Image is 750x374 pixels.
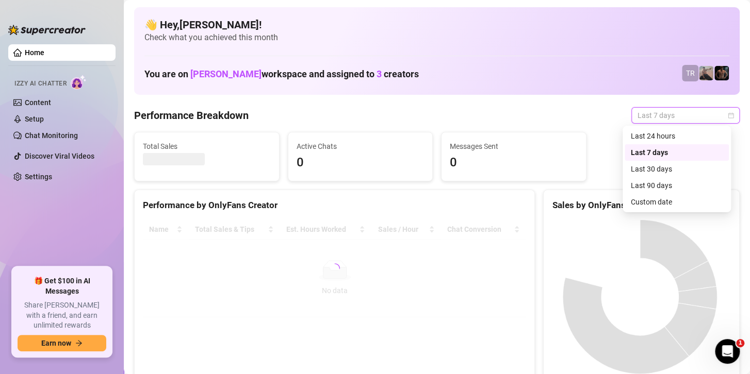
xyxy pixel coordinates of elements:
h4: 👋 Hey, [PERSON_NAME] ! [144,18,729,32]
span: 3 [377,69,382,79]
span: loading [330,263,340,274]
img: LC [699,66,713,80]
a: Settings [25,173,52,181]
img: logo-BBDzfeDw.svg [8,25,86,35]
span: Active Chats [297,141,425,152]
img: AI Chatter [71,75,87,90]
a: Chat Monitoring [25,131,78,140]
span: 0 [297,153,425,173]
span: Check what you achieved this month [144,32,729,43]
span: Total Sales [143,141,271,152]
span: Earn now [41,339,71,347]
span: 🎁 Get $100 in AI Messages [18,276,106,296]
div: Last 90 days [631,180,723,191]
span: TR [686,67,695,79]
a: Content [25,98,51,107]
a: Discover Viral Videos [25,152,94,160]
h1: You are on workspace and assigned to creators [144,69,419,80]
div: Custom date [625,194,729,210]
span: 1 [736,339,744,347]
button: Earn nowarrow-right [18,335,106,351]
div: Custom date [631,196,723,208]
div: Performance by OnlyFans Creator [143,198,526,212]
span: 0 [450,153,578,173]
span: Messages Sent [450,141,578,152]
span: arrow-right [75,339,83,347]
a: Setup [25,115,44,123]
div: Last 24 hours [625,128,729,144]
span: [PERSON_NAME] [190,69,262,79]
div: Last 7 days [625,144,729,161]
a: Home [25,48,44,57]
iframe: Intercom live chat [715,339,740,364]
span: calendar [728,112,734,118]
div: Last 30 days [631,163,723,175]
div: Last 30 days [625,161,729,177]
div: Last 24 hours [631,130,723,142]
div: Last 90 days [625,177,729,194]
img: Trent [714,66,729,80]
span: Izzy AI Chatter [14,79,67,89]
h4: Performance Breakdown [134,108,249,123]
div: Last 7 days [631,147,723,158]
div: Sales by OnlyFans Creator [552,198,731,212]
span: Share [PERSON_NAME] with a friend, and earn unlimited rewards [18,300,106,331]
span: Last 7 days [638,108,733,123]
